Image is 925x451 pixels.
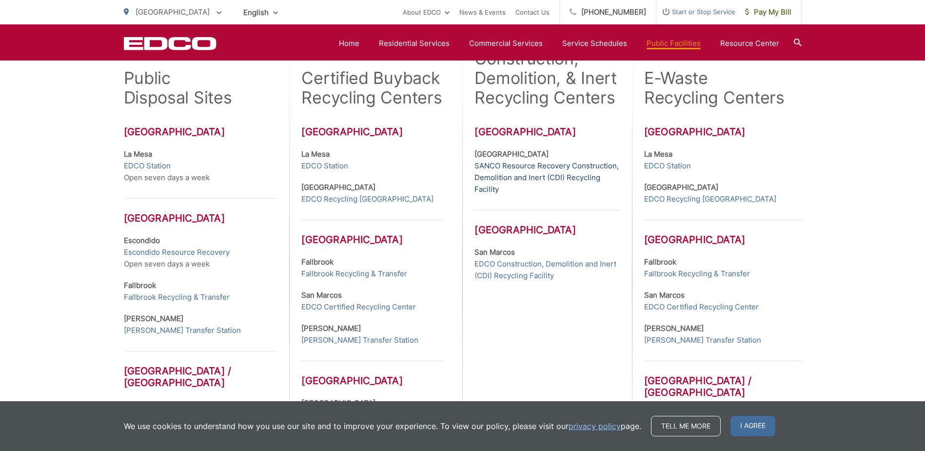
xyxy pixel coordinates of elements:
[124,246,230,258] a: Escondido Resource Recovery
[124,126,277,138] h3: [GEOGRAPHIC_DATA]
[301,268,407,280] a: Fallbrook Recycling & Transfer
[644,126,801,138] h3: [GEOGRAPHIC_DATA]
[469,38,543,49] a: Commercial Services
[474,210,619,236] h3: [GEOGRAPHIC_DATA]
[644,324,704,333] strong: [PERSON_NAME]
[644,361,801,398] h3: [GEOGRAPHIC_DATA] / [GEOGRAPHIC_DATA]
[730,416,775,436] span: I agree
[124,160,171,172] a: EDCO Station
[474,149,549,159] strong: [GEOGRAPHIC_DATA]
[124,314,183,323] strong: [PERSON_NAME]
[644,257,676,266] strong: Fallbrook
[124,236,160,245] strong: Escondido
[459,6,506,18] a: News & Events
[569,420,621,432] a: privacy policy
[301,290,342,300] strong: San Marcos
[124,420,641,432] p: We use cookies to understand how you use our site and to improve your experience. To view our pol...
[236,4,285,21] span: English
[124,68,232,107] h2: Public Disposal Sites
[301,68,443,107] h2: Certified Buyback Recycling Centers
[301,301,416,313] a: EDCO Certified Recycling Center
[515,6,550,18] a: Contact Us
[474,126,619,138] h3: [GEOGRAPHIC_DATA]
[124,148,277,184] p: Open seven days a week
[301,361,443,387] h3: [GEOGRAPHIC_DATA]
[124,37,216,50] a: EDCD logo. Return to the homepage.
[124,325,241,336] a: [PERSON_NAME] Transfer Station
[301,257,334,266] strong: Fallbrook
[301,193,433,205] a: EDCO Recycling [GEOGRAPHIC_DATA]
[403,6,450,18] a: About EDCO
[301,149,330,159] strong: La Mesa
[644,193,776,205] a: EDCO Recycling [GEOGRAPHIC_DATA]
[301,398,375,408] strong: [GEOGRAPHIC_DATA]
[124,149,152,159] strong: La Mesa
[562,38,627,49] a: Service Schedules
[474,160,619,195] a: SANCO Resource Recovery Construction, Demolition and Inert (CDI) Recycling Facility
[474,247,515,257] strong: San Marcos
[644,334,761,346] a: [PERSON_NAME] Transfer Station
[651,416,721,436] a: Tell me more
[745,6,791,18] span: Pay My Bill
[339,38,359,49] a: Home
[301,183,375,192] strong: [GEOGRAPHIC_DATA]
[301,126,443,138] h3: [GEOGRAPHIC_DATA]
[644,290,685,300] strong: San Marcos
[301,324,361,333] strong: [PERSON_NAME]
[136,7,210,17] span: [GEOGRAPHIC_DATA]
[124,281,156,290] strong: Fallbrook
[301,334,418,346] a: [PERSON_NAME] Transfer Station
[647,38,701,49] a: Public Facilities
[124,400,198,410] strong: [GEOGRAPHIC_DATA]
[644,183,718,192] strong: [GEOGRAPHIC_DATA]
[124,291,230,303] a: Fallbrook Recycling & Transfer
[301,220,443,246] h3: [GEOGRAPHIC_DATA]
[720,38,779,49] a: Resource Center
[474,49,619,107] h2: Construction, Demolition, & Inert Recycling Centers
[474,258,619,282] a: EDCO Construction, Demolition and Inert (CDI) Recycling Facility
[644,220,801,246] h3: [GEOGRAPHIC_DATA]
[644,68,785,107] h2: E-Waste Recycling Centers
[124,198,277,224] h3: [GEOGRAPHIC_DATA]
[379,38,450,49] a: Residential Services
[644,160,691,172] a: EDCO Station
[124,351,277,389] h3: [GEOGRAPHIC_DATA] / [GEOGRAPHIC_DATA]
[644,149,672,159] strong: La Mesa
[301,160,348,172] a: EDCO Station
[124,235,277,270] p: Open seven days a week
[644,301,759,313] a: EDCO Certified Recycling Center
[644,268,750,280] a: Fallbrook Recycling & Transfer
